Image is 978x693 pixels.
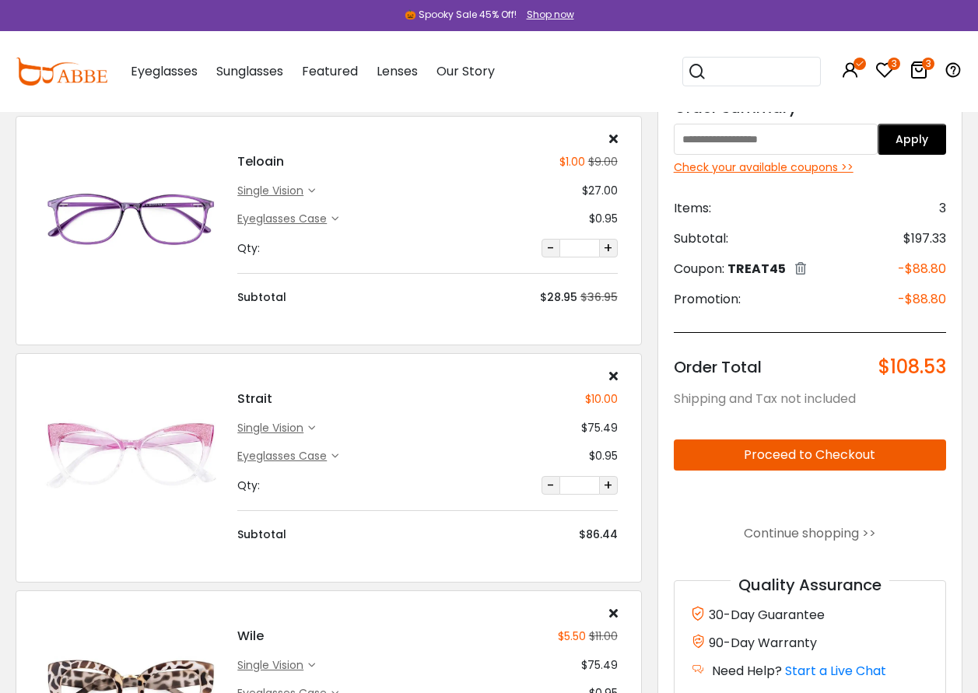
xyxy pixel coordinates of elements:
[585,154,618,170] div: $9.00
[674,356,762,378] span: Order Total
[40,411,222,502] img: Strait
[237,657,308,674] div: single vision
[519,8,574,21] a: Shop now
[674,229,728,248] span: Subtotal:
[674,199,711,218] span: Items:
[40,173,222,264] img: Teloain
[690,632,930,653] div: 90-Day Warranty
[878,124,946,155] button: Apply
[910,64,928,82] a: 3
[888,58,900,70] i: 3
[875,64,894,82] a: 3
[580,289,618,306] div: $36.95
[581,657,618,674] div: $75.49
[237,183,308,199] div: single vision
[939,199,946,218] span: 3
[674,290,741,309] span: Promotion:
[527,8,574,22] div: Shop now
[922,58,934,70] i: 3
[585,391,618,408] div: $10.00
[903,229,946,248] span: $197.33
[542,239,560,257] button: -
[237,289,286,306] div: Subtotal
[131,62,198,80] span: Eyeglasses
[599,476,618,495] button: +
[237,478,260,494] div: Qty:
[731,574,889,596] span: Quality Assurance
[436,62,495,80] span: Our Story
[237,448,331,464] div: Eyeglasses Case
[674,260,806,278] div: Coupon:
[581,420,618,436] div: $75.49
[237,240,260,257] div: Qty:
[674,439,946,471] button: Proceed to Checkout
[540,289,577,306] div: $28.95
[898,290,946,309] span: -$88.80
[589,448,618,464] div: $0.95
[16,58,107,86] img: abbeglasses.com
[674,483,946,511] iframe: PayPal
[405,8,517,22] div: 🎃 Spooky Sale 45% Off!
[599,239,618,257] button: +
[542,476,560,495] button: -
[237,211,331,227] div: Eyeglasses Case
[690,604,930,625] div: 30-Day Guarantee
[744,524,876,542] a: Continue shopping >>
[586,628,618,645] div: $11.00
[377,62,418,80] span: Lenses
[589,211,618,227] div: $0.95
[674,159,946,176] div: Check your available coupons >>
[237,420,308,436] div: single vision
[237,390,272,408] h4: Strait
[712,662,782,680] span: Need Help?
[878,356,946,378] span: $108.53
[558,628,586,645] div: $5.50
[898,260,946,278] span: -$88.80
[559,154,585,170] div: $1.00
[302,62,358,80] span: Featured
[582,183,618,199] div: $27.00
[579,527,618,543] div: $86.44
[216,62,283,80] span: Sunglasses
[237,152,284,171] h4: Teloain
[727,260,786,278] span: TREAT45
[674,390,946,408] div: Shipping and Tax not included
[785,662,886,680] a: Start a Live Chat
[237,627,264,646] h4: Wile
[237,527,286,543] div: Subtotal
